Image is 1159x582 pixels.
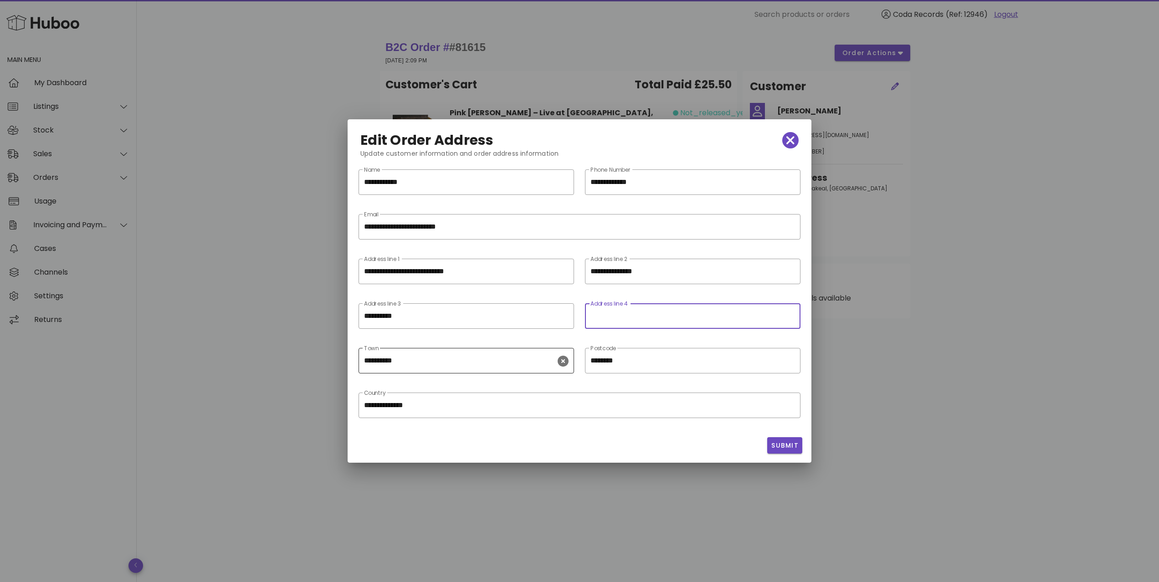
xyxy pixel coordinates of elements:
label: Address line 3 [364,301,401,307]
button: clear icon [558,356,569,367]
label: Address line 4 [590,301,628,307]
span: Submit [771,441,799,450]
label: Postcode [590,345,616,352]
button: Submit [767,437,802,454]
label: Town [364,345,379,352]
label: Email [364,211,379,218]
label: Address line 2 [590,256,627,263]
label: Name [364,167,380,174]
label: Country [364,390,386,397]
div: Update customer information and order address information [353,148,806,166]
h2: Edit Order Address [360,133,494,148]
label: Address line 1 [364,256,400,263]
label: Phone Number [590,167,631,174]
